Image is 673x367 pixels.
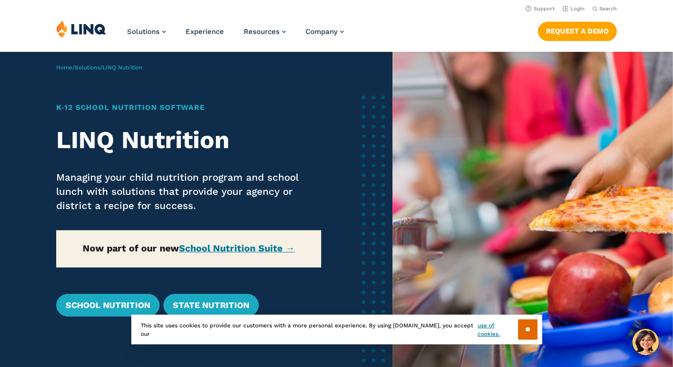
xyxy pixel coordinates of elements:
a: Login [562,6,585,12]
button: Open Search Bar [592,5,617,12]
a: School Nutrition [56,294,160,317]
a: use of cookies. [477,321,518,338]
nav: Primary Navigation [127,20,344,51]
a: Request a Demo [538,22,617,41]
strong: Now part of our new [83,243,295,254]
h1: K‑12 School Nutrition Software [56,102,321,113]
p: Managing your child nutrition program and school lunch with solutions that provide your agency or... [56,171,321,213]
span: Search [599,6,617,12]
span: Resources [244,27,280,36]
span: / / [56,64,142,71]
a: Resources [244,27,286,36]
a: Company [306,27,344,36]
a: State Nutrition [163,294,259,317]
a: Home [56,64,72,71]
img: LINQ | K‑12 Software [56,20,106,38]
button: Hello, have a question? Let’s chat. [632,329,659,355]
a: Experience [186,27,224,36]
span: LINQ Nutrition [102,64,142,71]
nav: Button Navigation [538,20,617,41]
strong: LINQ Nutrition [56,125,230,154]
div: This site uses cookies to provide our customers with a more personal experience. By using [DOMAIN... [131,315,542,344]
a: Solutions [127,27,166,36]
a: Solutions [75,64,100,71]
a: Support [526,6,555,12]
span: Solutions [127,27,160,36]
a: School Nutrition Suite → [179,243,295,254]
span: Company [306,27,338,36]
